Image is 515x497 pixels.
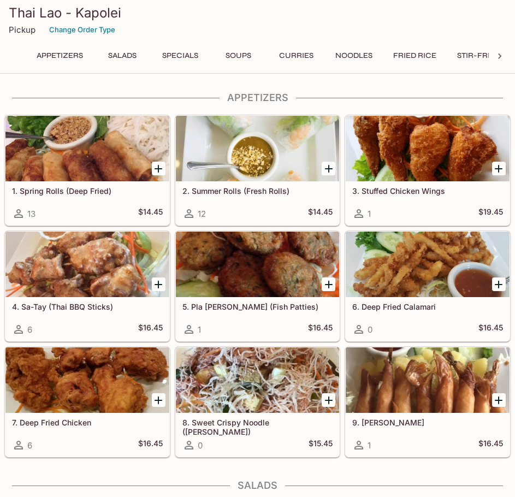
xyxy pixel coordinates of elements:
[152,393,165,407] button: Add 7. Deep Fried Chicken
[4,92,511,104] h4: Appetizers
[492,393,506,407] button: Add 9. Kung Tod
[308,207,333,220] h5: $14.45
[271,48,321,63] button: Curries
[182,302,333,311] h5: 5. Pla [PERSON_NAME] (Fish Patties)
[182,418,333,436] h5: 8. Sweet Crispy Noodle ([PERSON_NAME])
[492,162,506,175] button: Add 3. Stuffed Chicken Wings
[198,209,206,219] span: 12
[5,232,169,297] div: 4. Sa-Tay (Thai BBQ Sticks)
[492,277,506,291] button: Add 6. Deep Fried Calamari
[5,115,170,226] a: 1. Spring Rolls (Deep Fried)13$14.45
[309,439,333,452] h5: $15.45
[27,209,35,219] span: 13
[5,347,169,413] div: 7. Deep Fried Chicken
[352,302,503,311] h5: 6. Deep Fried Calamari
[214,48,263,63] button: Soups
[182,186,333,196] h5: 2. Summer Rolls (Fresh Rolls)
[98,48,147,63] button: Salads
[345,231,510,341] a: 6. Deep Fried Calamari0$16.45
[308,323,333,336] h5: $16.45
[175,347,340,457] a: 8. Sweet Crispy Noodle ([PERSON_NAME])0$15.45
[175,231,340,341] a: 5. Pla [PERSON_NAME] (Fish Patties)1$16.45
[12,186,163,196] h5: 1. Spring Rolls (Deep Fried)
[176,347,340,413] div: 8. Sweet Crispy Noodle (Mee-Krob)
[478,207,503,220] h5: $19.45
[346,232,510,297] div: 6. Deep Fried Calamari
[5,231,170,341] a: 4. Sa-Tay (Thai BBQ Sticks)6$16.45
[156,48,205,63] button: Specials
[152,162,165,175] button: Add 1. Spring Rolls (Deep Fried)
[138,207,163,220] h5: $14.45
[4,480,511,492] h4: Salads
[44,21,120,38] button: Change Order Type
[329,48,378,63] button: Noodles
[345,115,510,226] a: 3. Stuffed Chicken Wings1$19.45
[27,440,32,451] span: 6
[368,324,372,335] span: 0
[31,48,89,63] button: Appetizers
[346,347,510,413] div: 9. Kung Tod
[27,324,32,335] span: 6
[12,302,163,311] h5: 4. Sa-Tay (Thai BBQ Sticks)
[175,115,340,226] a: 2. Summer Rolls (Fresh Rolls)12$14.45
[346,116,510,181] div: 3. Stuffed Chicken Wings
[198,440,203,451] span: 0
[322,277,335,291] button: Add 5. Pla Tod Mun (Fish Patties)
[176,116,340,181] div: 2. Summer Rolls (Fresh Rolls)
[9,25,35,35] p: Pickup
[9,4,506,21] h3: Thai Lao - Kapolei
[387,48,442,63] button: Fried Rice
[345,347,510,457] a: 9. [PERSON_NAME]1$16.45
[152,277,165,291] button: Add 4. Sa-Tay (Thai BBQ Sticks)
[352,418,503,427] h5: 9. [PERSON_NAME]
[368,440,371,451] span: 1
[12,418,163,427] h5: 7. Deep Fried Chicken
[322,393,335,407] button: Add 8. Sweet Crispy Noodle (Mee-Krob)
[176,232,340,297] div: 5. Pla Tod Mun (Fish Patties)
[451,48,505,63] button: Stir-Fries
[198,324,201,335] span: 1
[138,323,163,336] h5: $16.45
[138,439,163,452] h5: $16.45
[5,116,169,181] div: 1. Spring Rolls (Deep Fried)
[478,439,503,452] h5: $16.45
[368,209,371,219] span: 1
[5,347,170,457] a: 7. Deep Fried Chicken6$16.45
[352,186,503,196] h5: 3. Stuffed Chicken Wings
[322,162,335,175] button: Add 2. Summer Rolls (Fresh Rolls)
[478,323,503,336] h5: $16.45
